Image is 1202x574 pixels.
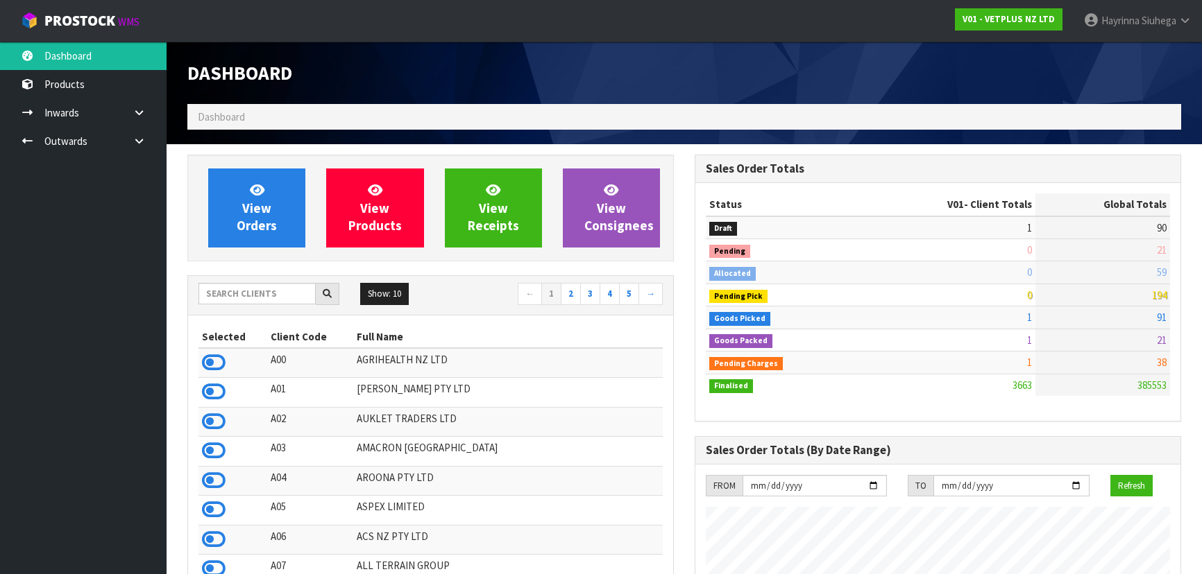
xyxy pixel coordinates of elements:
[326,168,423,247] a: ViewProducts
[44,12,115,30] span: ProStock
[267,378,353,407] td: A01
[1157,333,1167,347] span: 21
[908,475,933,497] div: TO
[353,378,663,407] td: [PERSON_NAME] PTY LTD
[561,283,581,305] a: 2
[187,61,292,85] span: Dashboard
[468,182,519,234] span: View Receipts
[353,466,663,495] td: AROONA PTY LTD
[353,407,663,436] td: AUKLET TRADERS LTD
[963,13,1055,25] strong: V01 - VETPLUS NZ LTD
[1027,311,1032,324] span: 1
[208,168,305,247] a: ViewOrders
[709,222,737,236] span: Draft
[709,267,756,281] span: Allocated
[1013,379,1032,392] span: 3663
[267,496,353,525] td: A05
[518,283,542,305] a: ←
[1027,356,1032,369] span: 1
[709,357,783,371] span: Pending Charges
[353,496,663,525] td: ASPEX LIMITED
[1137,379,1167,392] span: 385553
[353,525,663,554] td: ACS NZ PTY LTD
[1157,266,1167,279] span: 59
[353,437,663,466] td: AMACRON [GEOGRAPHIC_DATA]
[709,245,750,259] span: Pending
[1157,221,1167,234] span: 90
[955,8,1063,31] a: V01 - VETPLUS NZ LTD
[1157,243,1167,256] span: 21
[1027,243,1032,256] span: 0
[198,326,267,348] th: Selected
[445,168,542,247] a: ViewReceipts
[706,193,860,216] th: Status
[353,326,663,348] th: Full Name
[584,182,654,234] span: View Consignees
[267,437,353,466] td: A03
[860,193,1035,216] th: - Client Totals
[709,379,753,393] span: Finalised
[619,283,639,305] a: 5
[198,283,316,304] input: Search clients
[706,444,1170,457] h3: Sales Order Totals (By Date Range)
[1027,221,1032,234] span: 1
[541,283,561,305] a: 1
[1027,333,1032,347] span: 1
[947,198,964,211] span: V01
[638,283,663,305] a: →
[706,475,743,497] div: FROM
[1035,193,1170,216] th: Global Totals
[580,283,600,305] a: 3
[600,283,620,305] a: 4
[709,290,768,304] span: Pending Pick
[267,407,353,436] td: A02
[348,182,402,234] span: View Products
[118,15,139,28] small: WMS
[198,110,245,123] span: Dashboard
[709,334,772,348] span: Goods Packed
[267,348,353,378] td: A00
[267,525,353,554] td: A06
[237,182,277,234] span: View Orders
[353,348,663,378] td: AGRIHEALTH NZ LTD
[1157,356,1167,369] span: 38
[1027,288,1032,302] span: 0
[21,12,38,29] img: cube-alt.png
[441,283,663,307] nav: Page navigation
[1110,475,1153,497] button: Refresh
[267,326,353,348] th: Client Code
[706,162,1170,175] h3: Sales Order Totals
[1157,311,1167,324] span: 91
[1027,266,1032,279] span: 0
[1101,14,1140,27] span: Hayrinna
[267,466,353,495] td: A04
[709,312,770,326] span: Goods Picked
[563,168,660,247] a: ViewConsignees
[360,283,409,305] button: Show: 10
[1152,288,1167,302] span: 194
[1142,14,1176,27] span: Siuhega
